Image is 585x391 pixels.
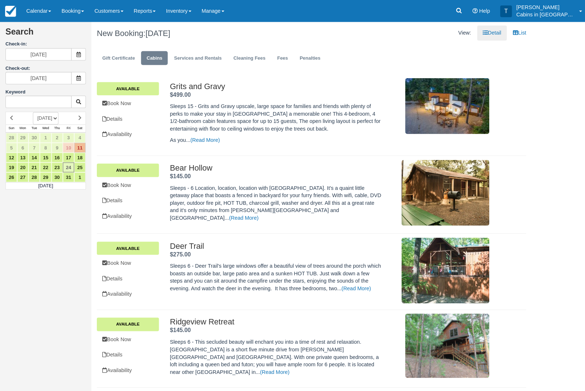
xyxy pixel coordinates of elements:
[471,8,476,13] i: Help
[6,162,17,172] a: 19
[6,181,86,189] td: [DATE]
[63,132,74,142] a: 3
[96,241,158,254] a: Available
[6,142,17,152] a: 5
[477,8,488,14] span: Help
[96,82,158,95] a: Available
[96,316,158,330] a: Available
[451,25,475,40] li: View:
[17,124,28,132] th: Mon
[17,142,28,152] a: 6
[259,368,289,374] a: (Read More)
[96,163,158,176] a: Available
[498,5,510,17] div: T
[40,172,51,181] a: 29
[169,326,190,332] strong: Price: $145
[141,51,167,65] a: Cabins
[514,4,573,11] p: [PERSON_NAME]
[5,65,30,71] label: Check-out:
[17,172,28,181] a: 27
[96,96,158,111] a: Book Now
[17,132,28,142] a: 29
[5,27,86,41] h2: Search
[28,142,40,152] a: 7
[96,286,158,300] a: Availability
[293,51,325,65] a: Penalties
[400,237,487,302] img: M37-1
[28,152,40,162] a: 14
[169,261,382,291] p: Sleeps 6 - Deer Trail's large windows offer a beautiful view of trees around the porch which boas...
[63,162,74,172] a: 24
[404,78,487,133] img: M265-1
[74,152,85,162] a: 18
[28,172,40,181] a: 28
[71,95,86,108] button: Keyword Search
[51,132,63,142] a: 2
[271,51,293,65] a: Fees
[28,124,40,132] th: Tue
[96,192,158,207] a: Details
[5,89,25,94] label: Keyword
[51,142,63,152] a: 9
[74,172,85,181] a: 1
[6,124,17,132] th: Sun
[96,255,158,270] a: Book Now
[6,172,17,181] a: 26
[6,132,17,142] a: 28
[168,51,226,65] a: Services and Rentals
[96,331,158,346] a: Book Now
[63,142,74,152] a: 10
[169,241,382,250] h2: Deer Trail
[145,29,170,38] span: [DATE]
[40,142,51,152] a: 8
[169,91,190,97] strong: Price: $499
[51,172,63,181] a: 30
[506,25,530,40] a: List
[169,136,382,144] p: As you...
[169,102,382,132] p: Sleeps 15 - Grits and Gravy upscale, large space for families and friends with plenty of perks to...
[40,124,51,132] th: Wed
[51,124,63,132] th: Thu
[228,214,258,220] a: (Read More)
[17,152,28,162] a: 13
[96,270,158,285] a: Details
[227,51,270,65] a: Cleaning Fees
[96,346,158,361] a: Details
[5,6,16,17] img: checkfront-main-nav-mini-logo.png
[74,142,85,152] a: 11
[63,152,74,162] a: 17
[400,159,487,225] img: M34-1
[169,184,382,221] p: Sleeps - 6 Location, location, location with [GEOGRAPHIC_DATA]. It's a quaint little getaway plac...
[5,41,86,48] label: Check-in:
[169,316,382,325] h2: Ridgeview Retreat
[96,362,158,376] a: Availability
[51,152,63,162] a: 16
[28,132,40,142] a: 30
[169,250,190,256] strong: Price: $275
[169,82,382,91] h2: Grits and Gravy
[340,284,370,290] a: (Read More)
[28,162,40,172] a: 21
[51,162,63,172] a: 23
[169,172,190,179] strong: Price: $145
[96,51,140,65] a: Gift Certificate
[74,162,85,172] a: 25
[40,132,51,142] a: 1
[475,25,505,40] a: Detail
[96,111,158,126] a: Details
[96,29,305,38] h1: New Booking:
[169,337,382,374] p: Sleeps 6 - This secluded beauty will enchant you into a time of rest and relaxation. [GEOGRAPHIC_...
[169,163,382,172] h2: Bear Hollow
[404,312,487,376] img: M167-7
[17,162,28,172] a: 20
[190,137,219,143] a: (Read More)
[514,11,573,18] p: Cabins in [GEOGRAPHIC_DATA]
[40,152,51,162] a: 15
[96,177,158,192] a: Book Now
[74,132,85,142] a: 4
[63,124,74,132] th: Fri
[96,208,158,223] a: Availability
[63,172,74,181] a: 31
[40,162,51,172] a: 22
[74,124,85,132] th: Sat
